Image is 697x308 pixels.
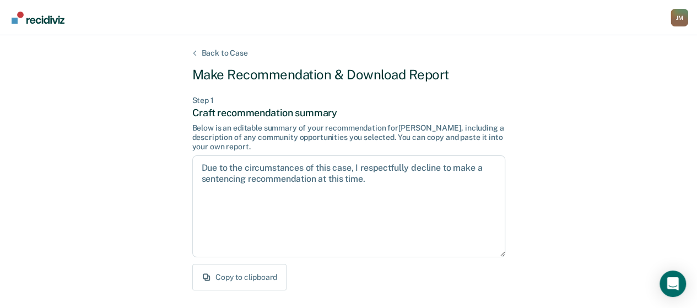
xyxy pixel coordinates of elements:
div: J M [671,9,688,26]
div: Below is an editable summary of your recommendation for [PERSON_NAME] , including a description o... [192,123,505,151]
button: Profile dropdown button [671,9,688,26]
div: Step 1 [192,96,505,105]
button: Copy to clipboard [192,264,287,290]
textarea: Due to the circumstances of this case, I respectfully decline to make a sentencing recommendation... [192,155,505,257]
img: Recidiviz [12,12,64,24]
div: Back to Case [188,48,261,58]
div: Make Recommendation & Download Report [192,67,505,83]
div: Craft recommendation summary [192,107,505,119]
div: Open Intercom Messenger [660,271,686,297]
